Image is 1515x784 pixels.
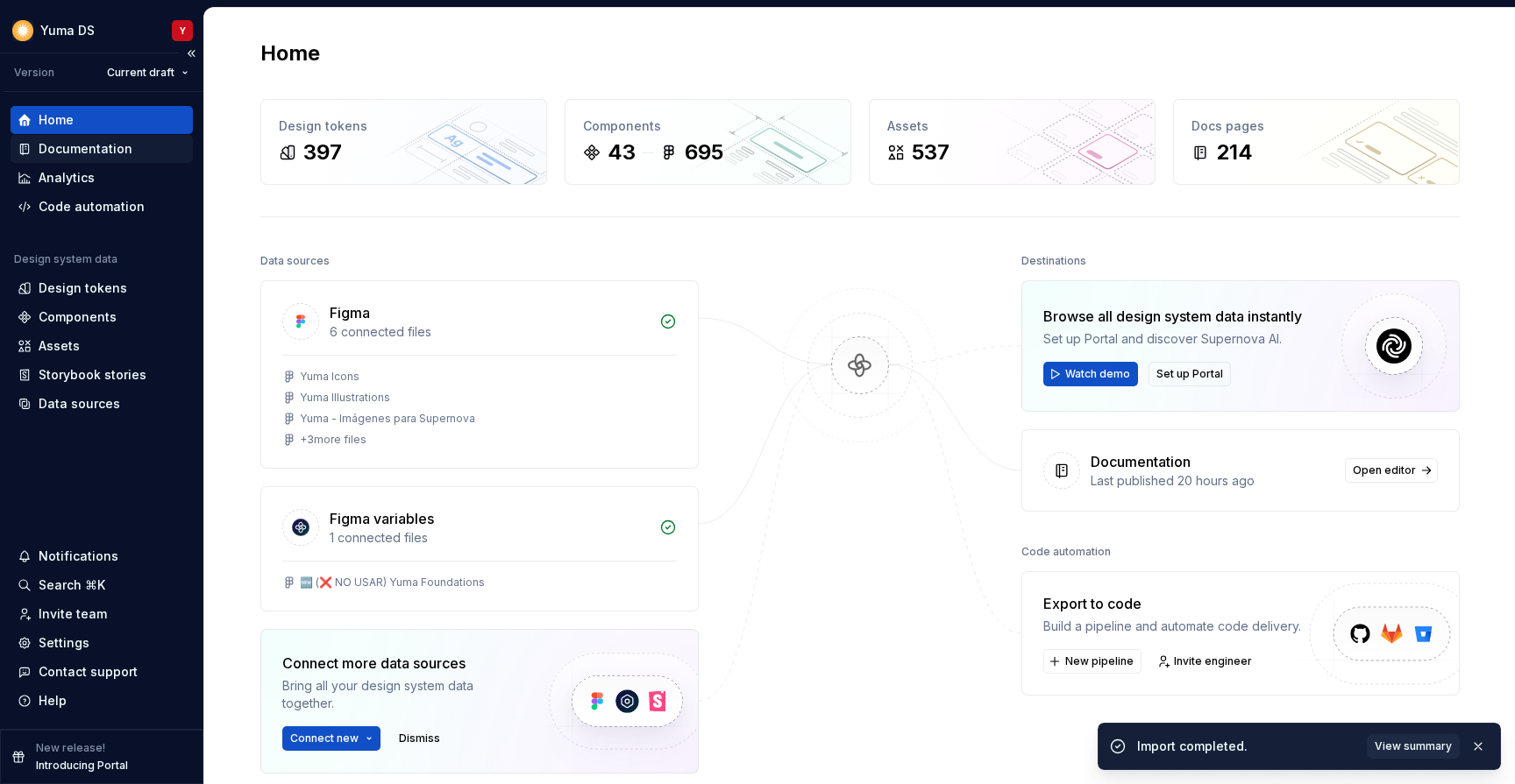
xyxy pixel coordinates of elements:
div: Export to code [1043,593,1301,614]
a: Components [11,303,193,331]
div: Notifications [39,547,118,565]
button: View summary [1367,734,1460,759]
div: Assets [887,117,1137,135]
button: Collapse sidebar [179,41,203,66]
div: Design tokens [279,117,529,135]
button: Yuma DSY [4,11,200,49]
p: New release! [36,741,105,755]
a: Home [11,106,193,134]
a: Assets [11,332,193,360]
span: Dismiss [399,731,440,745]
a: Figma variables1 connected files🆕 (❌ NO USAR) Yuma Foundations [260,486,699,611]
div: Help [39,692,67,710]
div: Last published 20 hours ago [1091,472,1334,490]
div: + 3 more files [300,433,366,447]
div: Documentation [1091,451,1191,472]
div: 1 connected files [330,529,649,547]
div: Connect more data sources [282,653,519,674]
div: Data sources [260,249,330,273]
div: Bring all your design system data together. [282,677,519,712]
div: Design system data [14,252,117,266]
span: Set up Portal [1156,367,1223,381]
div: Set up Portal and discover Supernova AI. [1043,330,1302,348]
button: Search ⌘K [11,571,193,599]
div: Build a pipeline and automate code delivery. [1043,618,1301,635]
div: 214 [1216,138,1253,166]
a: Analytics [11,164,193,192]
div: Storybook stories [39,366,146,384]
div: Settings [39,634,89,652]
div: Figma variables [330,508,434,529]
div: Invite team [39,605,107,623]
a: Assets537 [869,99,1156,185]
div: Version [14,66,54,80]
span: Connect new [290,731,359,745]
div: Docs pages [1191,117,1441,135]
div: Yuma Illustrations [300,391,390,405]
div: Assets [39,337,80,355]
a: Data sources [11,390,193,418]
span: Invite engineer [1174,654,1252,668]
div: 🆕 (❌ NO USAR) Yuma Foundations [300,576,485,590]
div: Code automation [1021,540,1111,564]
span: New pipeline [1065,654,1134,668]
a: Code automation [11,193,193,221]
span: Open editor [1353,463,1416,477]
a: Docs pages214 [1173,99,1460,185]
div: 695 [685,138,723,166]
div: Analytics [39,169,95,187]
a: Invite engineer [1152,649,1260,674]
a: Settings [11,629,193,657]
div: Browse all design system data instantly [1043,306,1302,327]
div: Data sources [39,395,120,413]
div: Design tokens [39,279,127,297]
span: Watch demo [1065,367,1130,381]
a: Storybook stories [11,361,193,389]
div: Yuma DS [40,22,95,39]
div: Figma [330,302,370,323]
a: Components43695 [565,99,851,185]
div: Documentation [39,140,132,158]
div: 537 [912,138,950,166]
div: Code automation [39,198,145,215]
div: 43 [608,138,636,166]
div: Destinations [1021,249,1086,273]
span: View summary [1375,739,1452,753]
a: Figma6 connected filesYuma IconsYuma IllustrationsYuma - Imágenes para Supernova+3more files [260,280,699,469]
div: Yuma Icons [300,370,359,384]
img: 6fb3a1ba-1d0d-4542-beb7-2ab0902974c7.png [12,20,33,41]
div: Contact support [39,663,138,681]
button: Notifications [11,542,193,570]
div: Y [180,24,186,38]
span: Current draft [107,66,174,80]
div: Components [583,117,833,135]
button: Connect new [282,726,381,751]
h2: Home [260,39,320,67]
div: Import completed. [1137,738,1356,755]
a: Design tokens397 [260,99,547,185]
a: Invite team [11,600,193,628]
div: Home [39,111,74,129]
div: Search ⌘K [39,576,105,594]
button: Watch demo [1043,362,1138,386]
button: Dismiss [391,726,448,751]
div: 397 [303,138,342,166]
p: Introducing Portal [36,759,128,773]
button: Help [11,687,193,715]
div: 6 connected files [330,323,649,341]
a: Documentation [11,135,193,163]
a: Design tokens [11,274,193,302]
button: Current draft [99,60,196,85]
div: Components [39,308,117,326]
a: Open editor [1345,458,1438,483]
button: New pipeline [1043,649,1142,674]
div: Yuma - Imágenes para Supernova [300,412,475,426]
button: Contact support [11,658,193,686]
button: Set up Portal [1149,362,1231,386]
